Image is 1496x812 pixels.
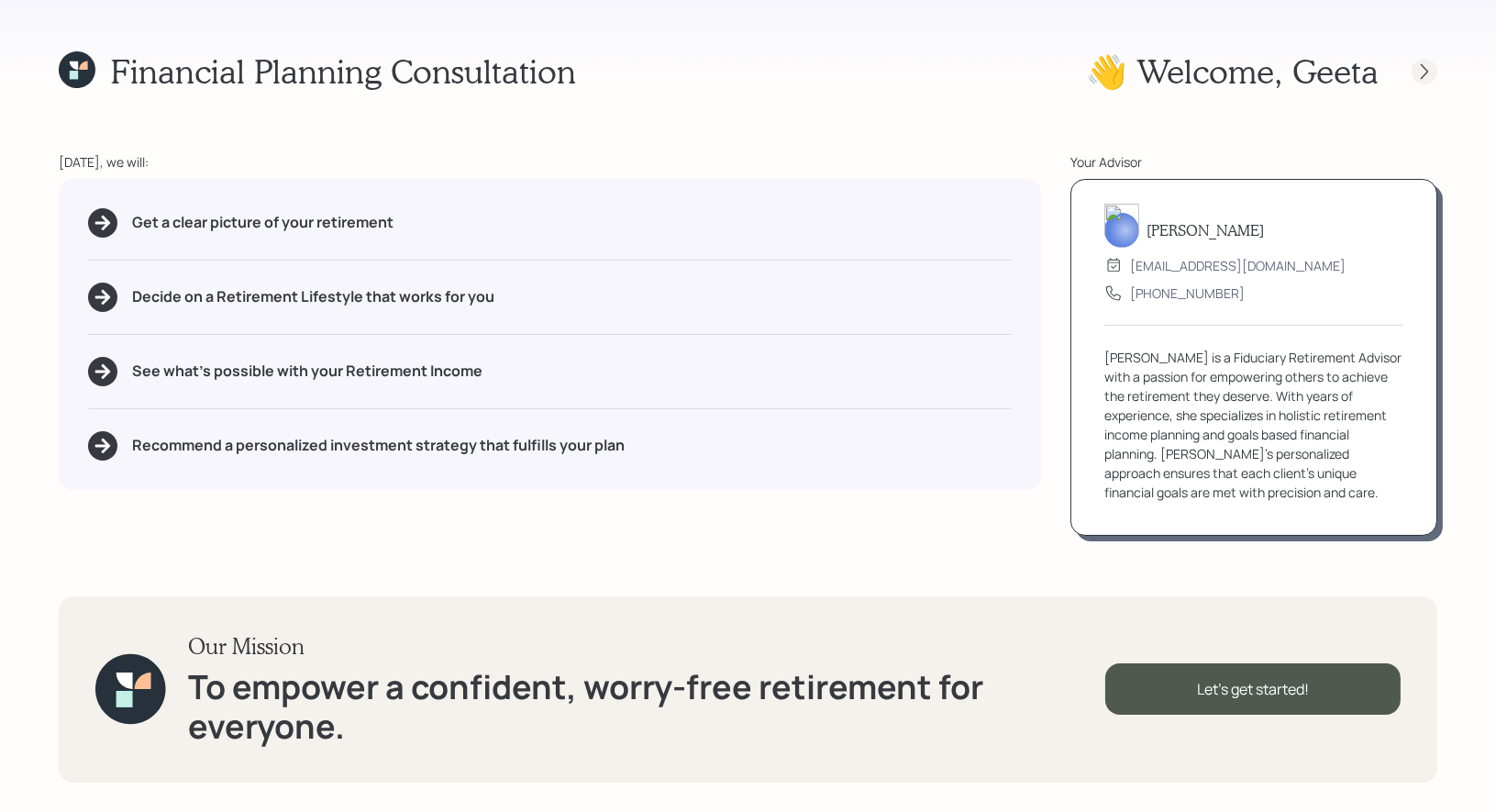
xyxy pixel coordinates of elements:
[1070,152,1437,172] div: Your Advisor
[132,437,625,454] h5: Recommend a personalized investment strategy that fulfills your plan
[59,152,1041,172] div: [DATE], we will:
[1104,348,1403,502] div: [PERSON_NAME] is a Fiduciary Retirement Advisor with a passion for empowering others to achieve t...
[132,288,494,306] h5: Decide on a Retirement Lifestyle that works for you
[132,362,482,380] h5: See what's possible with your Retirement Income
[1104,204,1139,248] img: treva-nostdahl-headshot.png
[1130,256,1346,275] div: [EMAIL_ADDRESS][DOMAIN_NAME]
[110,51,576,91] h1: Financial Planning Consultation
[188,667,1106,746] h1: To empower a confident, worry-free retirement for everyone.
[1105,663,1401,715] div: Let's get started!
[132,214,393,231] h5: Get a clear picture of your retirement
[188,633,1106,660] h3: Our Mission
[1086,51,1379,91] h1: 👋 Welcome , Geeta
[1130,284,1245,303] div: [PHONE_NUMBER]
[1147,221,1264,239] h5: [PERSON_NAME]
